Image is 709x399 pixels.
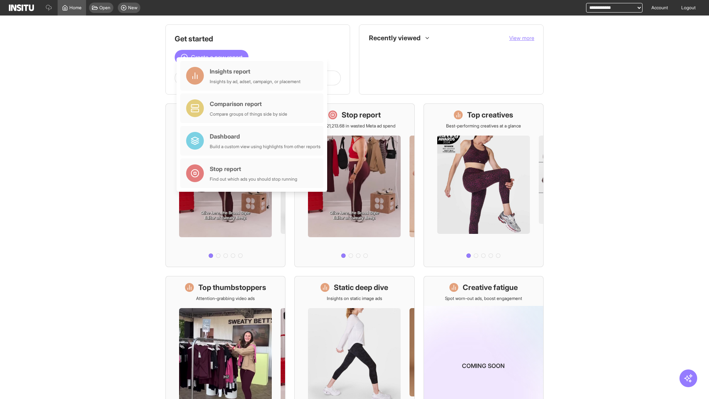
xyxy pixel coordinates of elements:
[210,164,297,173] div: Stop report
[509,34,534,42] button: View more
[198,282,266,293] h1: Top thumbstoppers
[327,296,382,301] p: Insights on static image ads
[210,99,287,108] div: Comparison report
[210,111,287,117] div: Compare groups of things side by side
[210,176,297,182] div: Find out which ads you should stop running
[175,50,249,65] button: Create a new report
[210,79,301,85] div: Insights by ad, adset, campaign, or placement
[509,35,534,41] span: View more
[9,4,34,11] img: Logo
[342,110,381,120] h1: Stop report
[99,5,110,11] span: Open
[69,5,82,11] span: Home
[165,103,285,267] a: What's live nowSee all active ads instantly
[446,123,521,129] p: Best-performing creatives at a glance
[467,110,513,120] h1: Top creatives
[294,103,414,267] a: Stop reportSave £21,213.68 in wasted Meta ad spend
[210,132,321,141] div: Dashboard
[191,53,243,62] span: Create a new report
[210,67,301,76] div: Insights report
[128,5,137,11] span: New
[313,123,395,129] p: Save £21,213.68 in wasted Meta ad spend
[334,282,388,293] h1: Static deep dive
[424,103,544,267] a: Top creativesBest-performing creatives at a glance
[210,144,321,150] div: Build a custom view using highlights from other reports
[175,34,341,44] h1: Get started
[196,296,255,301] p: Attention-grabbing video ads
